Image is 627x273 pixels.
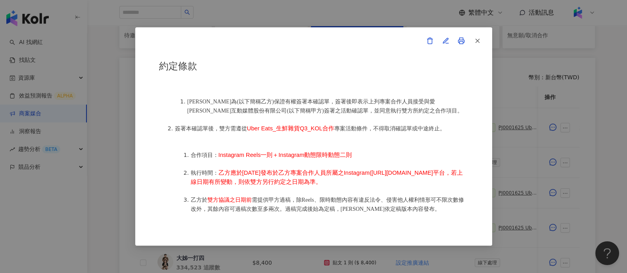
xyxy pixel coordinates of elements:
[207,197,252,203] span: 雙方協議之日期前
[219,152,352,158] span: Instagram Reels一則＋Instagram動態限時動態二則
[191,197,207,203] span: 乙方於
[175,126,247,132] span: 簽署本確認單後，雙方需遵從
[187,99,463,114] span: [PERSON_NAME]為(以下簡稱乙方)保證有權簽署本確認單，簽署後即表示上列專案合作人員接受與愛[PERSON_NAME]互動媒體股份有限公司(以下簡稱甲方)簽署之活動確認單，並同意執行雙...
[334,126,445,132] span: 專案活動條件，不得取消確認單或中途終止。
[191,197,464,212] span: 需提供甲方過稿，除Reels、限時動態內容有違反法令、侵害他人權利情形可不限次數修改外，其餘內容可過稿次數至多兩次。過稿完成後始為定稿，[PERSON_NAME]依定稿版本內容發布。
[159,59,468,214] div: [x] 當我按下「我同意」按鈕後，即代表我已審閱並同意本文件之全部內容，且我是合法或有權限的簽署人。(GMT+8 [DATE] 08:42)
[159,61,197,71] span: 約定條款
[191,170,219,176] span: 執行時間：
[191,152,219,158] span: 合作項目：
[191,170,463,185] span: 乙方應於[DATE]發布於乙方專案合作人員所屬之Instagram([URL][DOMAIN_NAME]平台，若上線日期有所變動，則依雙方另行約定之日期為準。
[247,125,334,132] span: Uber Eats_生鮮雜貨Q3_KOL合作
